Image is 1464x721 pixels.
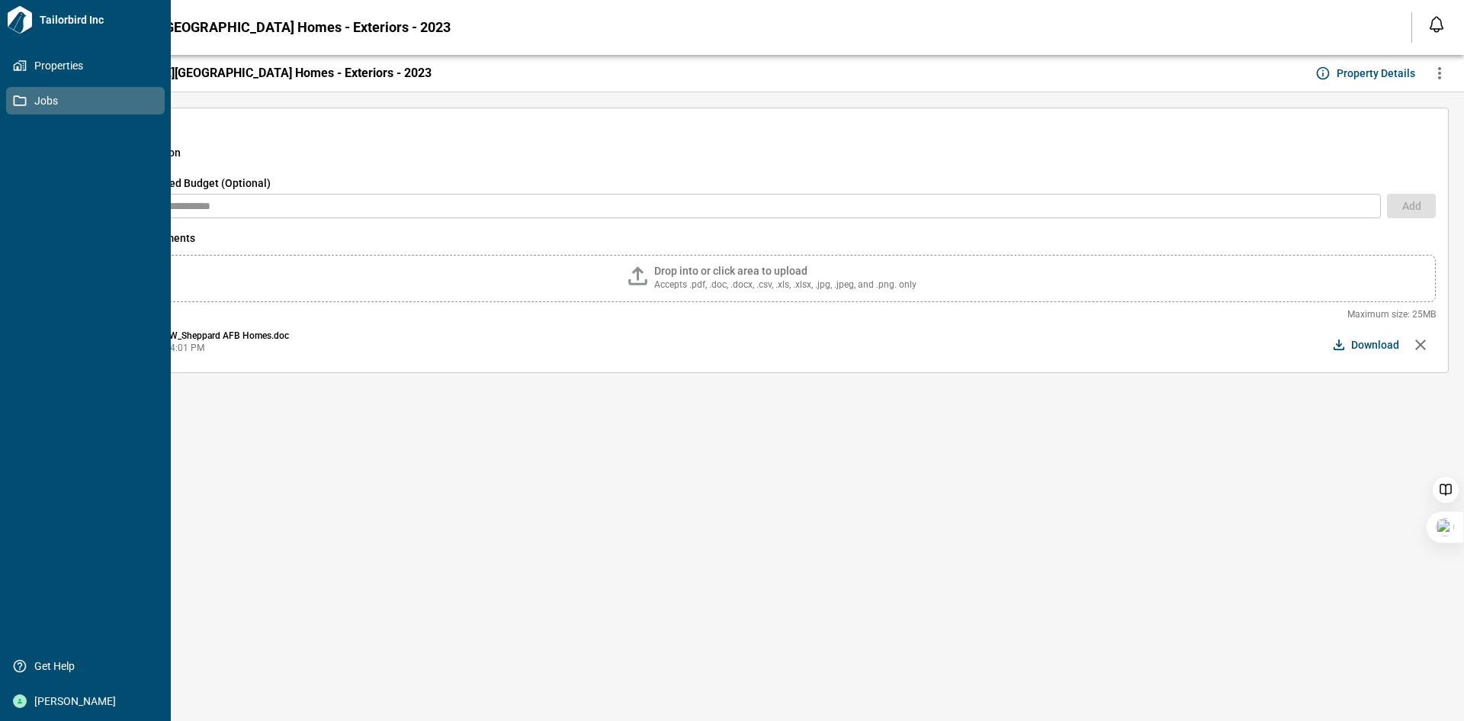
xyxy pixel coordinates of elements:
[6,52,165,79] a: Properties
[27,58,150,73] span: Properties
[27,658,150,674] span: Get Help
[104,308,1436,320] span: Maximum size: 25MB
[104,175,1436,191] span: Total Estimated Budget (Optional)
[1312,61,1421,85] button: Property Details
[1337,66,1415,81] span: Property Details
[1330,330,1405,360] button: Download
[654,265,807,277] span: Drop into or click area to upload
[1351,337,1399,352] span: Download
[27,694,150,709] span: [PERSON_NAME]
[104,145,1436,160] span: Job Description
[55,20,451,35] span: [PERSON_NAME][GEOGRAPHIC_DATA] Homes - Exteriors - 2023
[1424,12,1449,37] button: Open notification feed
[6,87,165,114] a: Jobs
[27,93,150,108] span: Jobs
[104,230,1436,246] span: Design Documents
[34,12,165,27] span: Tailorbird Inc
[82,66,432,81] span: [PERSON_NAME][GEOGRAPHIC_DATA] Homes - Exteriors - 2023
[141,342,289,354] span: [DATE] 4:01 PM
[654,278,917,291] span: Accepts .pdf, .doc, .docx, .csv, .xls, .xlsx, .jpg, .jpeg, and .png. only
[1424,58,1455,89] button: more
[141,330,289,342] span: 1.1_SOW_Sheppard AFB Homes.doc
